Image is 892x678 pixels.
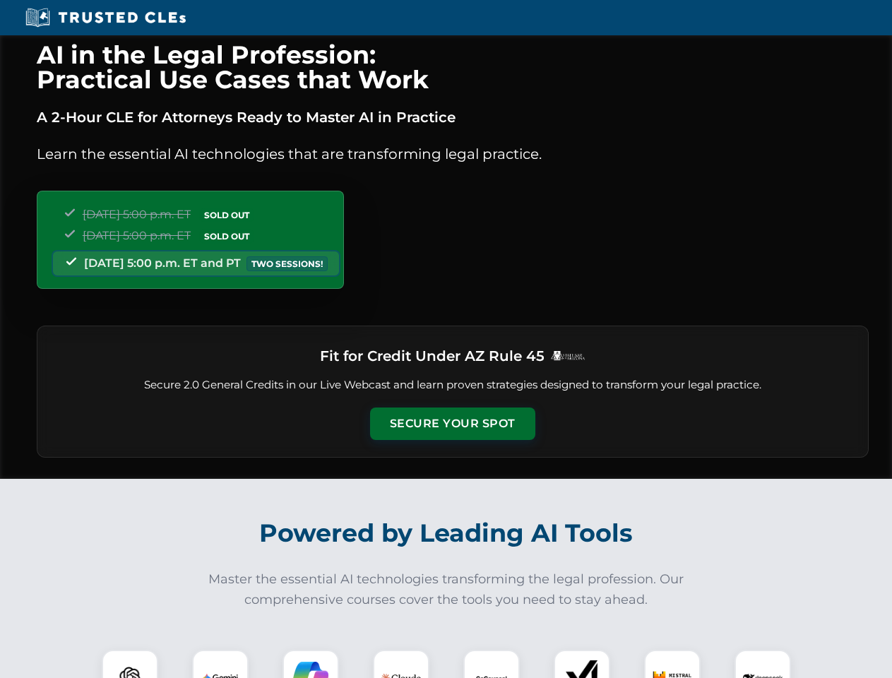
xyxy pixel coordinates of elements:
[199,208,254,222] span: SOLD OUT
[320,343,545,369] h3: Fit for Credit Under AZ Rule 45
[37,143,869,165] p: Learn the essential AI technologies that are transforming legal practice.
[370,408,535,440] button: Secure Your Spot
[550,350,585,361] img: Logo
[83,208,191,221] span: [DATE] 5:00 p.m. ET
[83,229,191,242] span: [DATE] 5:00 p.m. ET
[199,569,694,610] p: Master the essential AI technologies transforming the legal profession. Our comprehensive courses...
[199,229,254,244] span: SOLD OUT
[55,509,838,558] h2: Powered by Leading AI Tools
[37,42,869,92] h1: AI in the Legal Profession: Practical Use Cases that Work
[37,106,869,129] p: A 2-Hour CLE for Attorneys Ready to Master AI in Practice
[54,377,851,393] p: Secure 2.0 General Credits in our Live Webcast and learn proven strategies designed to transform ...
[21,7,190,28] img: Trusted CLEs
